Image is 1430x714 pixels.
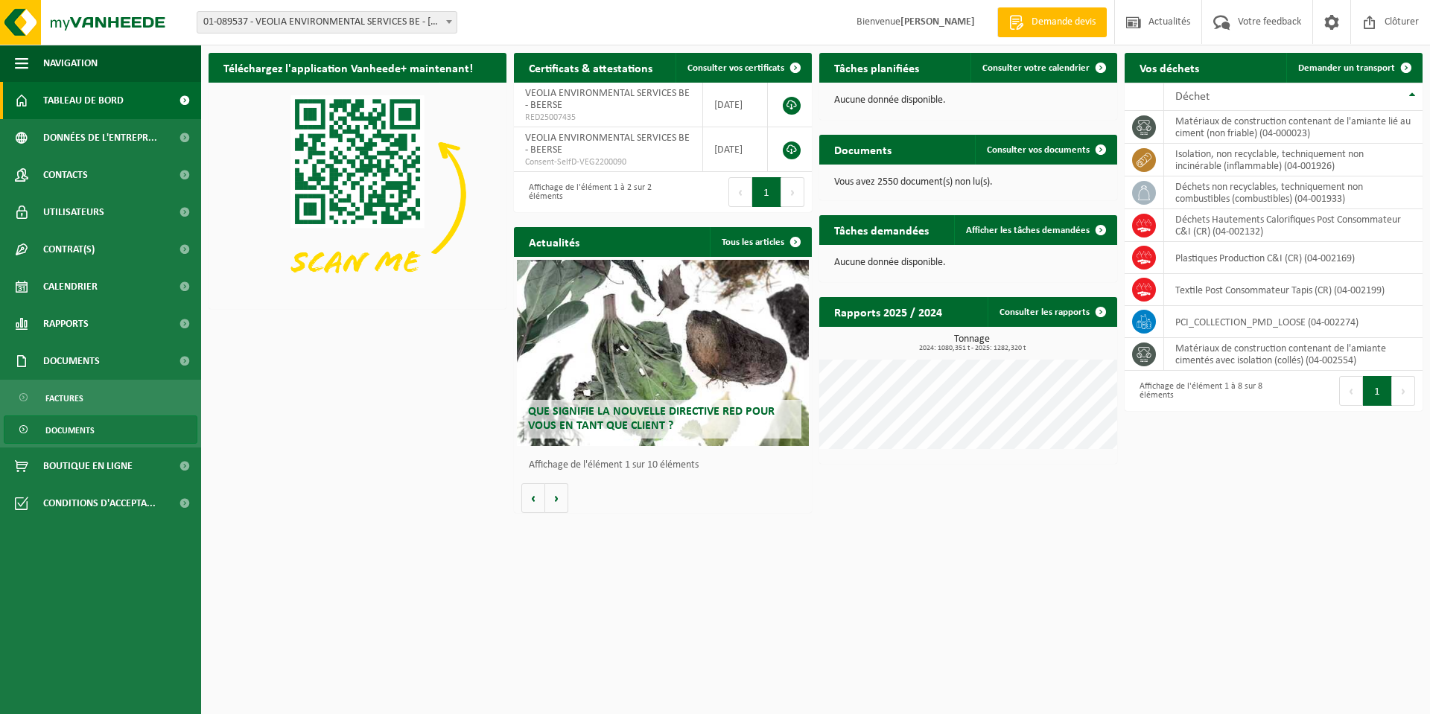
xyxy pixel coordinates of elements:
[529,460,804,471] p: Affichage de l'élément 1 sur 10 éléments
[1286,53,1421,83] a: Demander un transport
[1164,242,1423,274] td: Plastiques Production C&I (CR) (04-002169)
[43,119,157,156] span: Données de l'entrepr...
[1164,306,1423,338] td: PCI_COLLECTION_PMD_LOOSE (04-002274)
[1363,376,1392,406] button: 1
[1164,144,1423,176] td: isolation, non recyclable, techniquement non incinérable (inflammable) (04-001926)
[528,406,775,432] span: Que signifie la nouvelle directive RED pour vous en tant que client ?
[525,112,691,124] span: RED25007435
[827,334,1117,352] h3: Tonnage
[819,297,957,326] h2: Rapports 2025 / 2024
[1392,376,1415,406] button: Next
[45,416,95,444] span: Documents
[752,177,781,207] button: 1
[43,82,124,119] span: Tableau de bord
[525,133,690,156] span: VEOLIA ENVIRONMENTAL SERVICES BE - BEERSE
[1164,274,1423,306] td: Textile Post Consommateur Tapis (CR) (04-002199)
[514,227,594,256] h2: Actualités
[4,383,197,412] a: Factures
[900,16,975,28] strong: [PERSON_NAME]
[43,156,88,194] span: Contacts
[834,258,1102,268] p: Aucune donnée disponible.
[521,176,655,208] div: Affichage de l'élément 1 à 2 sur 2 éléments
[1132,374,1266,407] div: Affichage de l'élément 1 à 8 sur 8 éléments
[819,135,906,164] h2: Documents
[43,485,156,522] span: Conditions d'accepta...
[1164,176,1423,209] td: déchets non recyclables, techniquement non combustibles (combustibles) (04-001933)
[834,95,1102,106] p: Aucune donnée disponible.
[525,88,690,111] span: VEOLIA ENVIRONMENTAL SERVICES BE - BEERSE
[966,226,1090,235] span: Afficher les tâches demandées
[970,53,1116,83] a: Consulter votre calendrier
[1164,338,1423,371] td: matériaux de construction contenant de l'amiante cimentés avec isolation (collés) (04-002554)
[703,83,768,127] td: [DATE]
[781,177,804,207] button: Next
[1298,63,1395,73] span: Demander un transport
[982,63,1090,73] span: Consulter votre calendrier
[819,53,934,82] h2: Tâches planifiées
[1339,376,1363,406] button: Previous
[997,7,1107,37] a: Demande devis
[954,215,1116,245] a: Afficher les tâches demandées
[43,268,98,305] span: Calendrier
[517,260,809,446] a: Que signifie la nouvelle directive RED pour vous en tant que client ?
[525,156,691,168] span: Consent-SelfD-VEG2200090
[710,227,810,257] a: Tous les articles
[43,447,133,485] span: Boutique en ligne
[209,83,506,306] img: Download de VHEPlus App
[1164,209,1423,242] td: Déchets Hautements Calorifiques Post Consommateur C&I (CR) (04-002132)
[987,145,1090,155] span: Consulter vos documents
[43,305,89,342] span: Rapports
[514,53,667,82] h2: Certificats & attestations
[43,45,98,82] span: Navigation
[4,415,197,444] a: Documents
[1164,111,1423,144] td: matériaux de construction contenant de l'amiante lié au ciment (non friable) (04-000023)
[975,135,1116,165] a: Consulter vos documents
[728,177,752,207] button: Previous
[43,342,100,380] span: Documents
[1125,53,1214,82] h2: Vos déchets
[819,215,944,244] h2: Tâches demandées
[197,12,457,33] span: 01-089537 - VEOLIA ENVIRONMENTAL SERVICES BE - 2340 BEERSE, STEENBAKKERSDAM 43/44 bus 2
[43,231,95,268] span: Contrat(s)
[545,483,568,513] button: Volgende
[43,194,104,231] span: Utilisateurs
[521,483,545,513] button: Vorige
[703,127,768,172] td: [DATE]
[1175,91,1210,103] span: Déchet
[988,297,1116,327] a: Consulter les rapports
[45,384,83,412] span: Factures
[676,53,810,83] a: Consulter vos certificats
[687,63,784,73] span: Consulter vos certificats
[197,11,457,34] span: 01-089537 - VEOLIA ENVIRONMENTAL SERVICES BE - 2340 BEERSE, STEENBAKKERSDAM 43/44 bus 2
[209,53,488,82] h2: Téléchargez l'application Vanheede+ maintenant!
[1028,15,1099,30] span: Demande devis
[834,177,1102,188] p: Vous avez 2550 document(s) non lu(s).
[827,345,1117,352] span: 2024: 1080,351 t - 2025: 1282,320 t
